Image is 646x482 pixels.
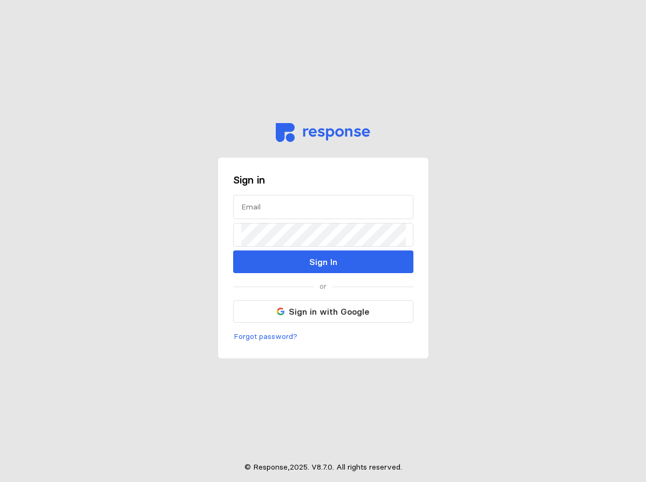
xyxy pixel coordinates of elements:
[241,195,405,219] input: Email
[309,255,337,269] p: Sign In
[319,281,327,293] p: or
[233,250,413,273] button: Sign In
[277,308,284,315] img: svg%3e
[234,331,297,343] p: Forgot password?
[233,173,413,187] h3: Sign in
[276,123,370,142] img: svg%3e
[233,300,413,323] button: Sign in with Google
[244,461,402,473] p: © Response, 2025 . V 8.7.0 . All rights reserved.
[289,305,369,318] p: Sign in with Google
[233,330,298,343] button: Forgot password?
